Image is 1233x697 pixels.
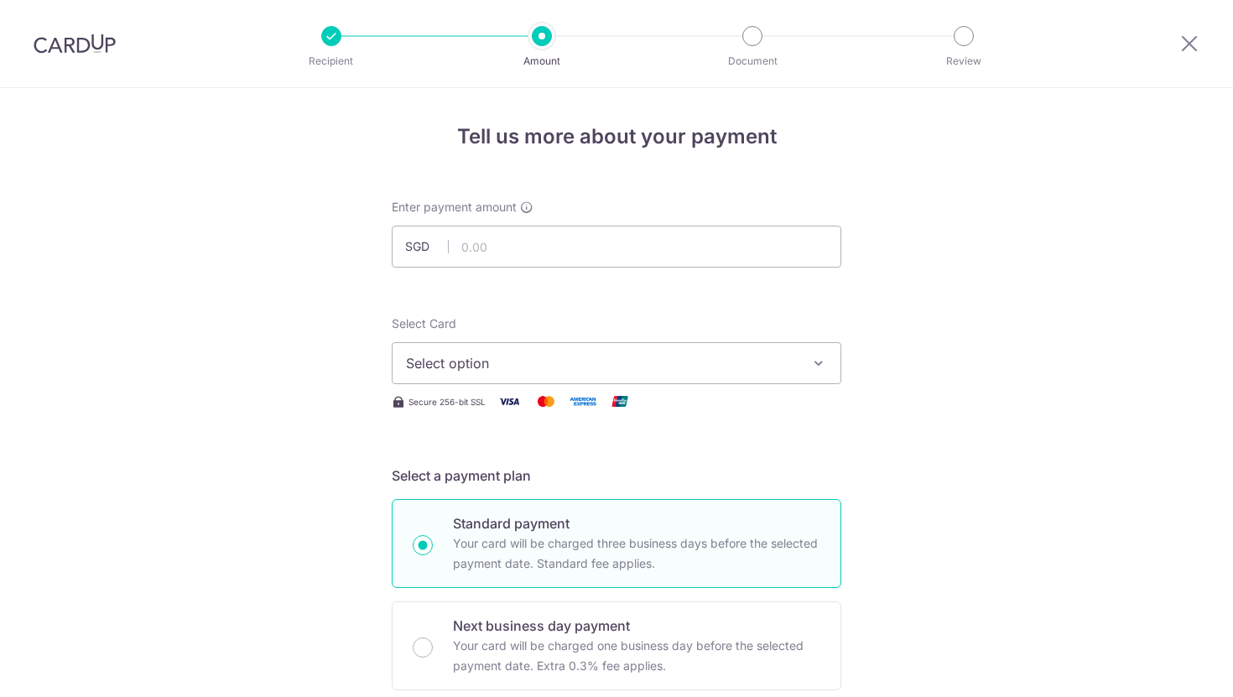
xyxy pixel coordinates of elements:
span: SGD [405,238,449,255]
img: Mastercard [529,391,563,412]
input: 0.00 [392,226,841,268]
p: Review [902,53,1026,70]
p: Amount [480,53,604,70]
p: Document [690,53,814,70]
span: Secure 256-bit SSL [408,395,486,408]
img: Union Pay [603,391,637,412]
img: Visa [492,391,526,412]
img: CardUp [34,34,116,54]
p: Standard payment [453,513,820,533]
p: Next business day payment [453,616,820,636]
button: Select option [392,342,841,384]
p: Your card will be charged three business days before the selected payment date. Standard fee appl... [453,533,820,574]
img: American Express [566,391,600,412]
p: Your card will be charged one business day before the selected payment date. Extra 0.3% fee applies. [453,636,820,676]
span: Select option [406,353,797,373]
h4: Tell us more about your payment [392,122,841,152]
h5: Select a payment plan [392,466,841,486]
span: translation missing: en.payables.payment_networks.credit_card.summary.labels.select_card [392,316,456,330]
span: Enter payment amount [392,199,517,216]
p: Recipient [269,53,393,70]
